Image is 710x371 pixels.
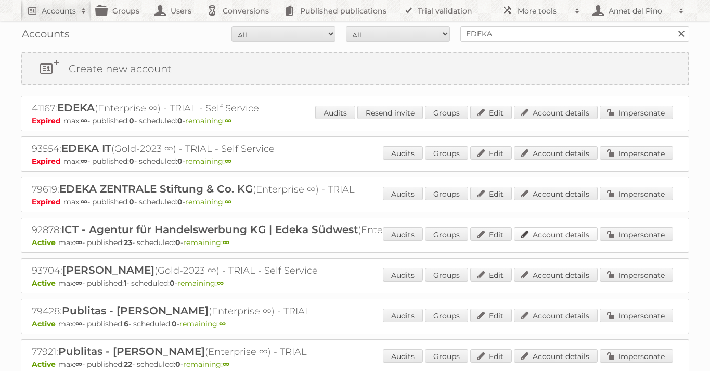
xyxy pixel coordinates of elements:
strong: ∞ [75,360,82,369]
a: Impersonate [600,309,673,322]
strong: ∞ [75,278,82,288]
a: Account details [514,227,598,241]
strong: ∞ [223,238,229,247]
span: remaining: [185,157,231,166]
span: remaining: [185,197,231,207]
a: Audits [383,268,423,282]
p: max: - published: - scheduled: - [32,116,678,125]
p: max: - published: - scheduled: - [32,319,678,328]
a: Create new account [22,53,688,84]
strong: 0 [129,197,134,207]
p: max: - published: - scheduled: - [32,238,678,247]
span: Expired [32,116,63,125]
span: remaining: [177,278,224,288]
span: Publitas - [PERSON_NAME] [58,345,205,357]
a: Impersonate [600,349,673,363]
span: EDEKA ZENTRALE Stiftung & Co. KG [59,183,253,195]
h2: Accounts [42,6,76,16]
a: Audits [383,227,423,241]
span: [PERSON_NAME] [62,264,154,276]
span: Expired [32,197,63,207]
span: remaining: [185,116,231,125]
a: Account details [514,309,598,322]
h2: 93704: (Gold-2023 ∞) - TRIAL - Self Service [32,264,396,277]
span: Publitas - [PERSON_NAME] [62,304,209,317]
span: Active [32,360,58,369]
strong: ∞ [217,278,224,288]
strong: 23 [124,238,132,247]
a: Impersonate [600,227,673,241]
strong: 0 [172,319,177,328]
strong: 0 [129,116,134,125]
p: max: - published: - scheduled: - [32,157,678,166]
strong: 0 [175,238,180,247]
a: Account details [514,106,598,119]
strong: ∞ [75,319,82,328]
a: Edit [470,309,512,322]
strong: ∞ [225,157,231,166]
a: Account details [514,187,598,200]
span: Expired [32,157,63,166]
strong: 6 [124,319,128,328]
strong: ∞ [81,157,87,166]
span: ICT - Agentur für Handelswerbung KG | Edeka Südwest [61,223,358,236]
strong: ∞ [225,197,231,207]
a: Account details [514,349,598,363]
a: Impersonate [600,146,673,160]
strong: 0 [177,157,183,166]
span: Active [32,278,58,288]
a: Edit [470,268,512,282]
strong: 1 [124,278,126,288]
strong: ∞ [81,197,87,207]
a: Groups [425,187,468,200]
strong: 22 [124,360,132,369]
strong: 0 [129,157,134,166]
a: Groups [425,309,468,322]
a: Account details [514,268,598,282]
h2: 93554: (Gold-2023 ∞) - TRIAL - Self Service [32,142,396,156]
span: Active [32,319,58,328]
a: Audits [383,187,423,200]
strong: ∞ [223,360,229,369]
a: Edit [470,187,512,200]
a: Groups [425,106,468,119]
h2: 92878: (Enterprise ∞) - TRIAL [32,223,396,237]
a: Edit [470,349,512,363]
span: remaining: [179,319,226,328]
a: Groups [425,268,468,282]
a: Edit [470,106,512,119]
strong: ∞ [75,238,82,247]
h2: Annet del Pino [606,6,674,16]
a: Audits [383,146,423,160]
strong: 0 [177,116,183,125]
a: Groups [425,227,468,241]
a: Account details [514,146,598,160]
span: EDEKA [57,101,95,114]
span: Active [32,238,58,247]
a: Impersonate [600,187,673,200]
a: Edit [470,227,512,241]
a: Groups [425,146,468,160]
h2: 41167: (Enterprise ∞) - TRIAL - Self Service [32,101,396,115]
h2: 79428: (Enterprise ∞) - TRIAL [32,304,396,318]
a: Audits [315,106,355,119]
span: remaining: [183,360,229,369]
a: Audits [383,309,423,322]
p: max: - published: - scheduled: - [32,197,678,207]
strong: 0 [177,197,183,207]
span: EDEKA IT [61,142,111,155]
a: Edit [470,146,512,160]
strong: ∞ [225,116,231,125]
a: Resend invite [357,106,423,119]
h2: 79619: (Enterprise ∞) - TRIAL [32,183,396,196]
h2: 77921: (Enterprise ∞) - TRIAL [32,345,396,359]
strong: 0 [175,360,180,369]
a: Impersonate [600,268,673,282]
strong: ∞ [219,319,226,328]
span: remaining: [183,238,229,247]
h2: More tools [518,6,570,16]
strong: 0 [170,278,175,288]
strong: ∞ [81,116,87,125]
a: Impersonate [600,106,673,119]
a: Groups [425,349,468,363]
